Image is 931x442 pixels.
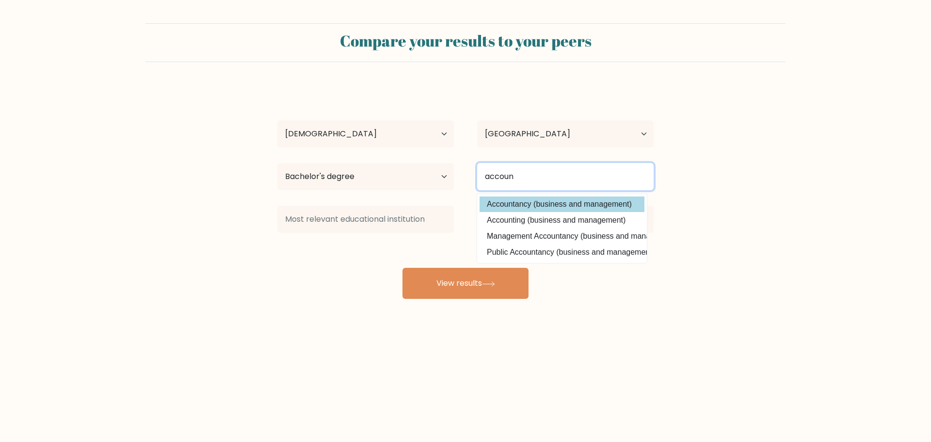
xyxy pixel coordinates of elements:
input: Most relevant educational institution [277,206,454,233]
option: Management Accountancy (business and management) [480,229,644,244]
option: Accountancy (business and management) [480,196,644,212]
input: What did you study? [477,163,654,190]
button: View results [402,268,529,299]
option: Public Accountancy (business and management) [480,245,644,260]
h2: Compare your results to your peers [151,32,780,50]
option: Accounting (business and management) [480,213,644,228]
